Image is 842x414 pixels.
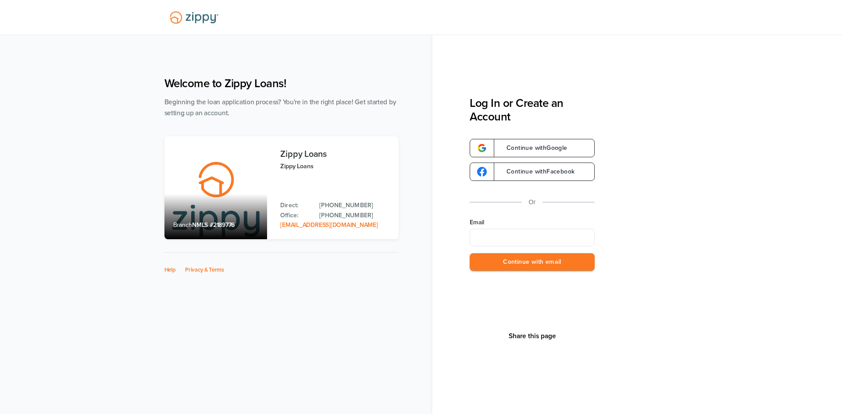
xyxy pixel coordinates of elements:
a: Privacy & Terms [185,266,224,273]
span: Continue with Google [498,145,567,151]
button: Continue with email [470,253,595,271]
p: Zippy Loans [280,161,389,171]
a: Direct Phone: 512-975-2947 [319,201,389,210]
span: Beginning the loan application process? You're in the right place! Get started by setting up an a... [164,98,396,117]
img: google-logo [477,167,487,177]
p: Office: [280,211,310,220]
a: google-logoContinue withGoogle [470,139,595,157]
span: NMLS #2189776 [192,221,235,229]
p: Or [529,197,536,208]
p: Direct: [280,201,310,210]
a: Office Phone: 512-975-2947 [319,211,389,220]
img: google-logo [477,143,487,153]
span: Branch [173,221,193,229]
h3: Log In or Create an Account [470,96,595,124]
label: Email [470,218,595,227]
span: Continue with Facebook [498,169,574,175]
a: google-logoContinue withFacebook [470,163,595,181]
button: Share This Page [506,332,559,340]
a: Email Address: zippyguide@zippymh.com [280,221,378,229]
input: Email Address [470,229,595,246]
a: Help [164,266,176,273]
img: Lender Logo [164,7,224,28]
h1: Welcome to Zippy Loans! [164,77,399,90]
h3: Zippy Loans [280,149,389,159]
